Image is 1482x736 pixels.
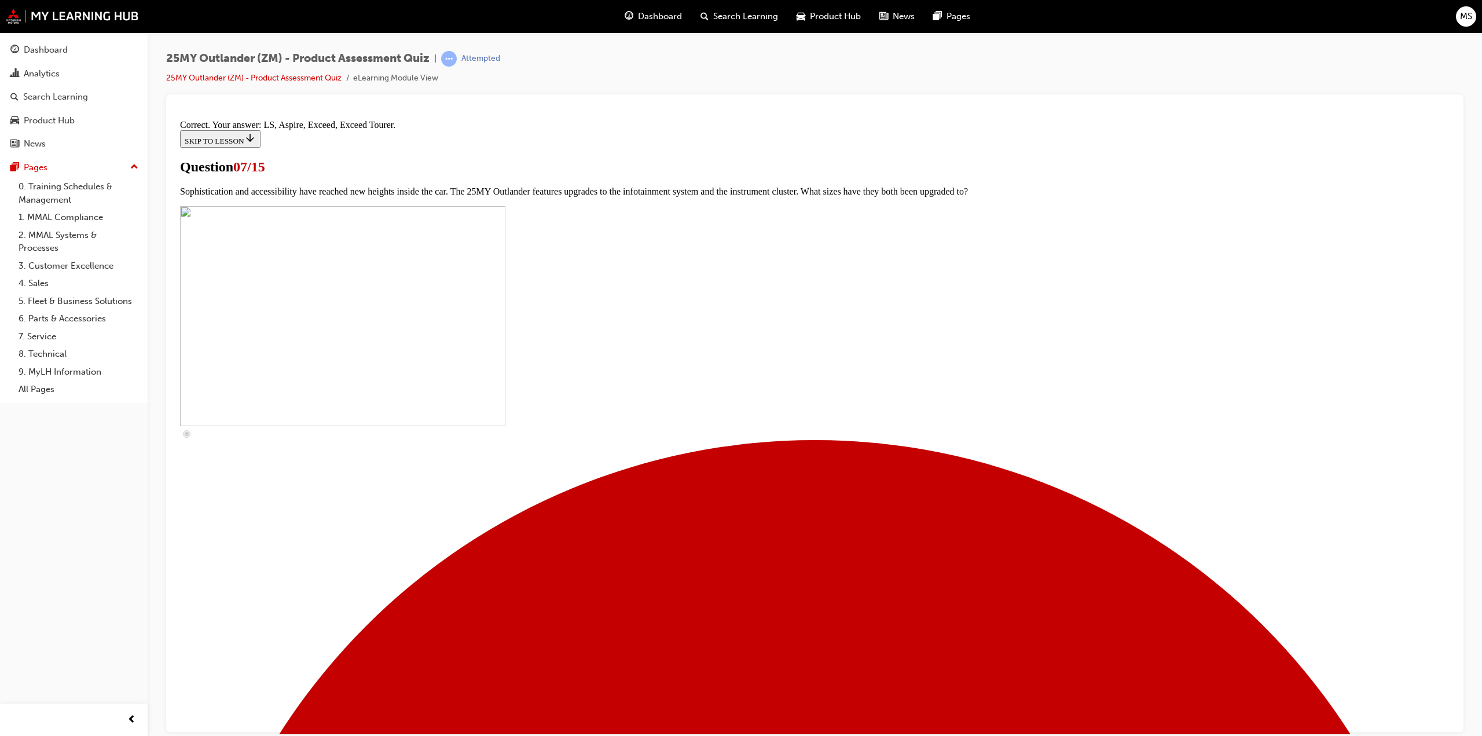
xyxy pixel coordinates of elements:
span: up-icon [130,160,138,175]
span: news-icon [879,9,888,24]
span: prev-icon [127,713,136,727]
a: 9. MyLH Information [14,363,143,381]
div: Dashboard [24,43,68,57]
span: chart-icon [10,69,19,79]
div: Correct. Your answer: LS, Aspire, Exceed, Exceed Tourer. [5,5,1274,15]
img: mmal [6,9,139,24]
span: guage-icon [625,9,633,24]
a: 4. Sales [14,274,143,292]
div: Product Hub [24,114,75,127]
div: Analytics [24,67,60,80]
div: Attempted [461,53,500,64]
a: 5. Fleet & Business Solutions [14,292,143,310]
span: pages-icon [10,163,19,173]
a: News [5,133,143,155]
button: DashboardAnalyticsSearch LearningProduct HubNews [5,37,143,157]
a: 8. Technical [14,345,143,363]
span: learningRecordVerb_ATTEMPT-icon [441,51,457,67]
span: pages-icon [933,9,942,24]
a: 25MY Outlander (ZM) - Product Assessment Quiz [166,73,342,83]
span: MS [1460,10,1472,23]
a: 7. Service [14,328,143,346]
a: 1. MMAL Compliance [14,208,143,226]
span: car-icon [797,9,805,24]
button: MS [1456,6,1476,27]
a: 3. Customer Excellence [14,257,143,275]
span: guage-icon [10,45,19,56]
a: All Pages [14,380,143,398]
span: search-icon [10,92,19,102]
span: Product Hub [810,10,861,23]
span: Pages [947,10,970,23]
button: Pages [5,157,143,178]
span: News [893,10,915,23]
span: news-icon [10,139,19,149]
div: Pages [24,161,47,174]
button: SKIP TO LESSON [5,15,85,32]
span: 25MY Outlander (ZM) - Product Assessment Quiz [166,52,430,65]
a: Product Hub [5,110,143,131]
a: search-iconSearch Learning [691,5,787,28]
div: Search Learning [23,90,88,104]
li: eLearning Module View [353,72,438,85]
span: | [434,52,436,65]
a: 6. Parts & Accessories [14,310,143,328]
a: guage-iconDashboard [615,5,691,28]
a: Dashboard [5,39,143,61]
a: pages-iconPages [924,5,980,28]
a: Analytics [5,63,143,85]
span: Dashboard [638,10,682,23]
a: Search Learning [5,86,143,108]
a: 2. MMAL Systems & Processes [14,226,143,257]
span: car-icon [10,116,19,126]
div: News [24,137,46,151]
a: 0. Training Schedules & Management [14,178,143,208]
span: Search Learning [713,10,778,23]
span: SKIP TO LESSON [9,21,80,30]
a: news-iconNews [870,5,924,28]
span: search-icon [700,9,709,24]
a: car-iconProduct Hub [787,5,870,28]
